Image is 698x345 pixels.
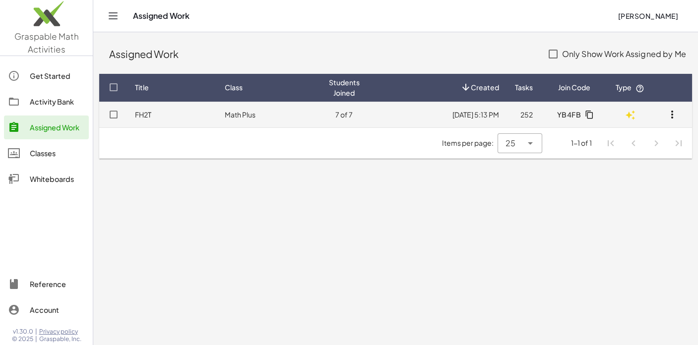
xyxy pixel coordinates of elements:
button: Toggle navigation [105,8,121,24]
span: © 2025 [12,335,33,343]
span: | [35,328,37,336]
span: YB4FB [557,110,581,119]
span: Type [616,83,644,92]
td: 7 of 7 [321,102,368,127]
td: 252 [507,102,541,127]
span: Items per page: [442,138,498,148]
span: Students Joined [329,77,360,98]
span: v1.30.0 [13,328,33,336]
div: Whiteboards [30,173,85,185]
span: 25 [506,137,515,149]
button: YB4FB [549,106,600,123]
a: Get Started [4,64,89,88]
td: [DATE] 5:13 PM [368,102,507,127]
a: Privacy policy [39,328,81,336]
span: Class [225,82,243,93]
span: Graspable Math Activities [14,31,79,55]
label: Only Show Work Assigned by Me [562,42,686,66]
div: Account [30,304,85,316]
span: Graspable, Inc. [39,335,81,343]
a: Assigned Work [4,115,89,139]
a: Account [4,298,89,322]
a: Activity Bank [4,90,89,114]
a: Reference [4,272,89,296]
td: Math Plus [217,102,321,127]
div: Reference [30,278,85,290]
div: 1-1 of 1 [571,138,592,148]
span: Tasks [515,82,533,93]
div: Get Started [30,70,85,82]
span: | [35,335,37,343]
span: Created [471,82,499,93]
a: Whiteboards [4,167,89,191]
a: Classes [4,141,89,165]
nav: Pagination Navigation [600,132,690,155]
div: Assigned Work [30,121,85,133]
div: Assigned Work [109,47,538,61]
span: [PERSON_NAME] [618,11,678,20]
a: FH2T [135,110,151,119]
span: Join Code [558,82,590,93]
button: [PERSON_NAME] [610,7,686,25]
div: Classes [30,147,85,159]
div: Activity Bank [30,96,85,108]
span: Title [135,82,149,93]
